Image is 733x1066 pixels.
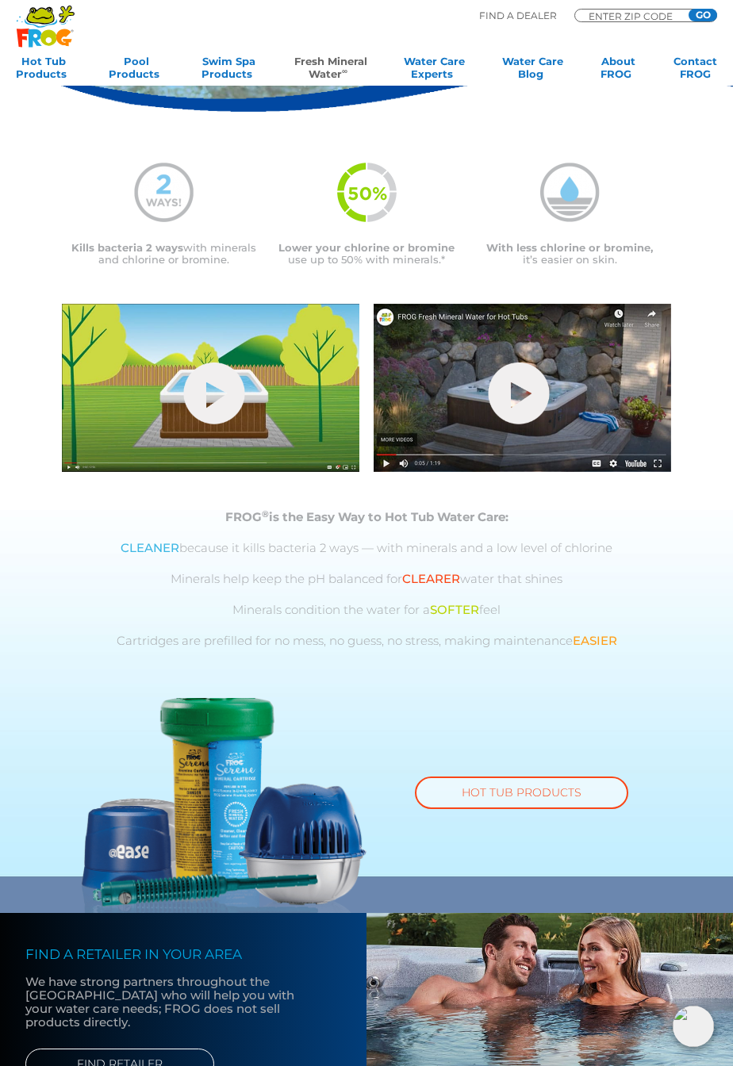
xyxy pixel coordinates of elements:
[404,55,465,86] a: Water CareExperts
[262,508,269,520] sup: ®
[402,571,460,586] span: CLEARER
[225,509,508,524] strong: FROG is the Easy Way to Hot Tub Water Care:
[82,698,366,913] img: fmw-hot-tub-product-v2
[540,163,600,222] img: mineral-water-less-chlorine
[415,776,628,809] a: HOT TUB PRODUCTS
[374,304,671,472] img: fmw-hot-tub-cover-2
[674,55,717,86] a: ContactFROG
[134,163,194,222] img: mineral-water-2-ways
[16,55,71,86] a: Hot TubProducts
[25,946,316,962] h4: FIND A RETAILER IN YOUR AREA
[71,241,183,254] span: Kills bacteria 2 ways
[573,633,617,648] span: EASIER
[601,55,636,86] a: AboutFROG
[82,634,651,647] p: Cartridges are prefilled for no mess, no guess, no stress, making maintenance
[82,572,651,585] p: Minerals help keep the pH balanced for water that shines
[342,67,347,75] sup: ∞
[689,9,717,21] input: GO
[278,241,455,254] span: Lower your chlorine or bromine
[468,242,671,266] p: it’s easier on skin.
[201,55,257,86] a: Swim SpaProducts
[62,242,265,266] p: with minerals and chlorine or bromine.
[82,603,651,616] p: Minerals condition the water for a feel
[62,304,359,472] img: fmw-hot-tub-cover-1
[502,55,563,86] a: Water CareBlog
[109,55,164,86] a: PoolProducts
[486,241,653,254] span: With less chlorine or bromine,
[82,541,651,554] p: because it kills bacteria 2 ways — with minerals and a low level of chlorine
[337,163,397,222] img: fmw-50percent-icon
[121,540,179,555] span: CLEANER
[25,975,316,1029] p: We have strong partners throughout the [GEOGRAPHIC_DATA] who will help you with your water care n...
[479,9,557,23] p: Find A Dealer
[430,602,479,617] span: SOFTER
[294,55,367,86] a: Fresh MineralWater∞
[265,242,468,266] p: use up to 50% with minerals.*
[587,12,682,20] input: Zip Code Form
[673,1006,714,1047] img: openIcon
